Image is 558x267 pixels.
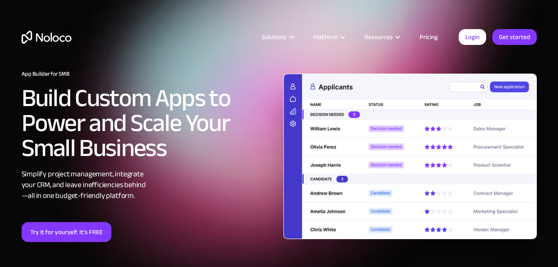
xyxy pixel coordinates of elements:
a: Pricing [409,32,448,42]
div: Simplify project management, integrate your CRM, and leave inefficiencies behind —all in one budg... [22,169,275,201]
a: home [22,31,71,44]
div: Platform [303,32,354,42]
div: Resources [364,32,393,42]
a: Get started [492,29,537,45]
div: Solutions [262,32,286,42]
div: Resources [354,32,409,42]
h2: Build Custom Apps to Power and Scale Your Small Business [22,86,275,161]
a: Login [459,29,486,45]
a: Try it for yourself. It’s FREE [22,222,111,242]
div: Platform [313,32,337,42]
div: Solutions [251,32,303,42]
